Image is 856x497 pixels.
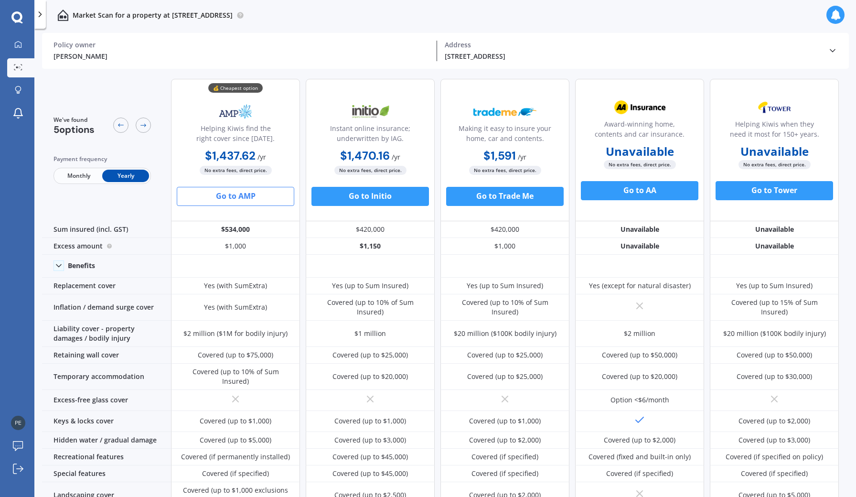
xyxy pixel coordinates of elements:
div: Special features [42,465,171,482]
div: Covered (up to 15% of Sum Insured) [717,298,832,317]
span: No extra fees, direct price. [738,160,811,169]
div: Covered (up to $75,000) [198,350,273,360]
div: Covered (up to $2,000) [738,416,810,426]
button: Go to Trade Me [446,187,564,206]
div: Temporary accommodation [42,364,171,390]
div: $534,000 [171,221,300,238]
div: Covered (up to $45,000) [332,469,408,478]
button: Go to Tower [716,181,833,200]
div: Covered (up to $2,000) [469,435,541,445]
div: Covered (up to 10% of Sum Insured) [313,298,428,317]
div: [STREET_ADDRESS] [445,51,820,61]
span: Monthly [55,170,102,182]
span: No extra fees, direct price. [469,166,541,175]
div: Covered (if specified) [741,469,808,478]
div: Covered (up to $1,000) [469,416,541,426]
div: Yes (up to Sum Insured) [736,281,813,291]
div: $20 million ($100K bodily injury) [454,329,556,338]
img: Initio.webp [339,100,402,124]
div: Covered (up to $5,000) [200,435,271,445]
span: No extra fees, direct price. [604,160,676,169]
img: home-and-contents.b802091223b8502ef2dd.svg [57,10,69,21]
div: Covered (up to 10% of Sum Insured) [178,367,293,386]
div: $2 million [624,329,655,338]
p: Market Scan for a property at [STREET_ADDRESS] [73,11,233,20]
div: $1 million [354,329,386,338]
div: Recreational features [42,449,171,465]
div: Making it easy to insure your home, car and contents. [449,123,561,147]
div: Replacement cover [42,278,171,294]
div: Address [445,41,820,49]
div: Covered (if permanently installed) [181,452,290,462]
div: Unavailable [575,221,704,238]
div: Covered (if specified) [471,469,538,478]
img: Tower.webp [743,96,806,119]
div: $2 million ($1M for bodily injury) [183,329,288,338]
b: $1,470.16 [340,148,390,163]
div: Option <$6/month [610,395,669,405]
button: Go to AA [581,181,698,200]
span: / yr [392,152,400,162]
div: Covered (if specified on policy) [726,452,823,462]
div: Benefits [68,261,95,270]
button: Go to AMP [177,187,294,206]
div: $1,000 [171,238,300,255]
div: Payment frequency [53,154,151,164]
span: / yr [257,152,266,162]
div: Covered (if specified) [202,469,269,478]
div: $420,000 [306,221,435,238]
div: Keys & locks cover [42,411,171,432]
span: No extra fees, direct price. [334,166,407,175]
div: Covered (if specified) [471,452,538,462]
div: $1,000 [440,238,569,255]
div: Excess amount [42,238,171,255]
div: $20 million ($100K bodily injury) [723,329,826,338]
div: Covered (up to $50,000) [737,350,812,360]
span: We've found [53,116,95,124]
div: Covered (up to $20,000) [602,372,677,381]
div: Covered (fixed and built-in only) [588,452,691,462]
div: [PERSON_NAME] [53,51,429,61]
div: Unavailable [710,238,839,255]
img: Trademe.webp [473,100,536,124]
div: Covered (up to $3,000) [334,435,406,445]
div: Retaining wall cover [42,347,171,364]
div: Unavailable [710,221,839,238]
div: Helping Kiwis find the right cover since [DATE]. [179,123,292,147]
span: No extra fees, direct price. [200,166,272,175]
div: Yes (with SumExtra) [204,281,267,291]
div: Covered (up to $1,000) [334,416,406,426]
div: $420,000 [440,221,569,238]
div: Covered (up to $25,000) [332,350,408,360]
div: Excess-free glass cover [42,390,171,411]
span: Yearly [102,170,149,182]
b: $1,437.62 [205,148,256,163]
div: Covered (if specified) [606,469,673,478]
div: Covered (up to $45,000) [332,452,408,462]
b: Unavailable [606,147,674,156]
b: Unavailable [740,147,809,156]
div: Covered (up to $25,000) [467,372,543,381]
div: Covered (up to $20,000) [332,372,408,381]
div: Yes (up to Sum Insured) [467,281,543,291]
div: Yes (with SumExtra) [204,303,267,312]
div: Covered (up to $3,000) [738,435,810,445]
div: Inflation / demand surge cover [42,294,171,321]
div: Yes (except for natural disaster) [589,281,691,291]
span: 5 options [53,123,95,136]
div: Sum insured (incl. GST) [42,221,171,238]
div: Unavailable [575,238,704,255]
b: $1,591 [483,148,516,163]
div: Hidden water / gradual damage [42,432,171,449]
img: 99776b24b211e8b8e9675fdcfea55323 [11,416,25,430]
div: Covered (up to $30,000) [737,372,812,381]
div: Policy owner [53,41,429,49]
div: Helping Kiwis when they need it most for 150+ years. [718,119,831,143]
div: $1,150 [306,238,435,255]
div: Liability cover - property damages / bodily injury [42,321,171,347]
img: AMP.webp [204,100,267,124]
div: Award-winning home, contents and car insurance. [583,119,696,143]
div: Covered (up to $50,000) [602,350,677,360]
div: Covered (up to $2,000) [604,435,675,445]
button: Go to Initio [311,187,429,206]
